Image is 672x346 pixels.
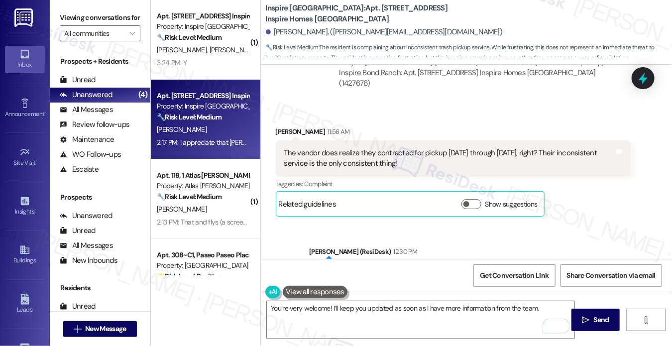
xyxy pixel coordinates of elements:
div: 11:56 AM [325,126,350,137]
label: Show suggestions [485,199,538,210]
div: Unread [60,301,96,312]
div: Escalate [60,164,99,175]
label: Viewing conversations for [60,10,140,25]
a: Leads [5,291,45,318]
span: [PERSON_NAME] [209,45,259,54]
div: Subject: [ResiDesk Escalation] (Medium risk) - Action Needed (Missed trash pickup) with Inspire B... [339,57,623,89]
div: Prospects [50,192,150,203]
div: Apt. 308~C1, Paseo Paseo Place [157,250,249,260]
div: WO Follow-ups [60,149,121,160]
span: [PERSON_NAME] [157,125,207,134]
span: • [44,109,46,116]
div: Apt. 118, 1 Atlas [PERSON_NAME] [157,170,249,181]
span: • [36,158,37,165]
div: Residents [50,283,150,293]
span: [PERSON_NAME] [157,45,210,54]
div: All Messages [60,240,113,251]
div: Unread [60,226,96,236]
button: Get Conversation Link [473,264,555,287]
strong: 🔧 Risk Level: Medium [157,192,222,201]
span: Share Conversation via email [567,270,656,281]
i:  [643,316,650,324]
strong: 🌟 Risk Level: Positive [157,272,221,281]
div: 12:30 PM [391,246,418,257]
div: Property: Inspire [GEOGRAPHIC_DATA] [157,21,249,32]
button: Share Conversation via email [560,264,662,287]
div: [PERSON_NAME] [276,126,631,140]
strong: 🔧 Risk Level: Medium [157,33,222,42]
span: Send [594,315,609,325]
a: Buildings [5,241,45,268]
div: [PERSON_NAME]. ([PERSON_NAME][EMAIL_ADDRESS][DOMAIN_NAME]) [266,27,503,37]
div: Apt. [STREET_ADDRESS] Inspire Homes [GEOGRAPHIC_DATA] [157,91,249,101]
div: 2:17 PM: I appreciate that [PERSON_NAME] [157,138,279,147]
span: Get Conversation Link [480,270,549,281]
input: All communities [64,25,124,41]
div: Unread [60,75,96,85]
div: Prospects + Residents [50,56,150,67]
div: [PERSON_NAME] (ResiDesk) [309,246,665,260]
div: Apt. [STREET_ADDRESS] Inspire Homes [GEOGRAPHIC_DATA] [157,11,249,21]
a: Insights • [5,193,45,220]
a: Inbox [5,46,45,73]
div: Unanswered [60,90,112,100]
span: Complaint [304,180,332,188]
div: Tagged as: [276,177,631,191]
div: All Messages [60,105,113,115]
i:  [129,29,135,37]
div: New Inbounds [60,255,117,266]
button: New Message [63,321,137,337]
i:  [74,325,81,333]
span: [PERSON_NAME] [157,205,207,214]
span: • [34,207,36,214]
div: Maintenance [60,134,114,145]
textarea: To enrich screen reader interactions, please activate Accessibility in Grammarly extension settings [267,301,574,339]
div: Property: Atlas [PERSON_NAME] [157,181,249,191]
img: ResiDesk Logo [14,8,35,27]
div: The vendor does realize they contracted for pickup [DATE] through [DATE], right? Their inconsiste... [284,148,615,169]
div: Unanswered [60,211,112,221]
div: Related guidelines [279,199,336,214]
div: Property: [GEOGRAPHIC_DATA] [157,260,249,271]
div: (4) [136,87,150,103]
strong: 🔧 Risk Level: Medium [157,113,222,121]
button: Send [571,309,620,331]
div: Property: Inspire [GEOGRAPHIC_DATA] [157,101,249,112]
i:  [582,316,589,324]
span: New Message [85,324,126,334]
b: Inspire [GEOGRAPHIC_DATA]: Apt. [STREET_ADDRESS] Inspire Homes [GEOGRAPHIC_DATA] [266,3,465,24]
a: Site Visit • [5,144,45,171]
strong: 🔧 Risk Level: Medium [266,43,319,51]
div: Review follow-ups [60,119,129,130]
div: 3:24 PM: Y [157,58,187,67]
